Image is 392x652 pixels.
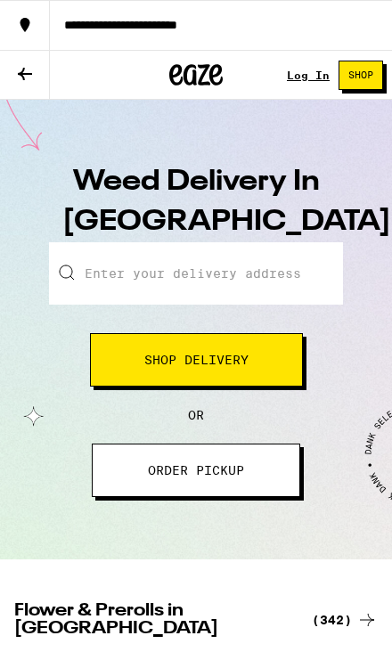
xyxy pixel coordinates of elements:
button: Shop Delivery [90,333,303,387]
span: Hi. Need any help? [12,13,147,30]
span: [GEOGRAPHIC_DATA] [62,208,391,236]
span: Shop Delivery [144,354,249,366]
h2: Flower & Prerolls in [GEOGRAPHIC_DATA] [14,602,303,638]
h1: Weed Delivery In [62,162,330,242]
a: Log In [287,69,330,81]
button: Shop [339,61,383,90]
a: (342) [312,609,378,631]
span: ORDER PICKUP [148,464,244,477]
span: OR [188,408,204,422]
button: ORDER PICKUP [92,444,300,497]
a: Shop [330,61,392,90]
input: Enter your delivery address [49,242,343,305]
span: Shop [348,70,373,80]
